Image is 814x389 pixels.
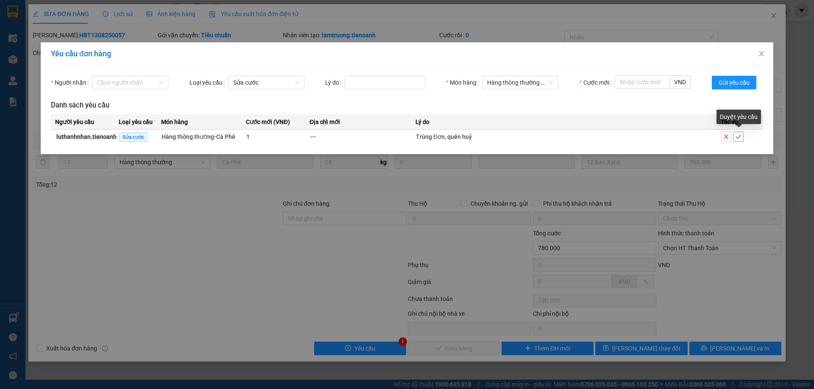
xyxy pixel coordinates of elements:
[56,133,117,140] strong: luthanhnhan.tienoanh
[446,76,482,89] label: Món hàng
[246,117,290,127] span: Cước mới (VNĐ)
[3,6,25,27] img: logo
[416,133,472,140] span: Trùng Đơn, quên huỷ
[51,76,92,89] label: Người nhận
[3,31,42,36] span: VP Gửi: Bình Dương
[214,133,235,140] span: - Cà Phê
[57,21,93,27] strong: 1900 633 614
[487,76,553,89] span: Hàng thông thường
[734,134,743,140] span: check
[162,133,235,140] span: Hàng thông thường
[33,14,117,19] strong: NHẬN HÀNG NHANH - GIAO TỐC HÀNH
[38,63,89,69] span: GỬI KHÁCH HÀNG
[309,117,340,127] span: Địa chỉ mới
[345,76,425,89] input: Lý do
[719,78,750,87] span: Gửi yêu cầu
[415,117,429,127] span: Lý do
[119,117,153,127] span: Loại yêu cầu
[246,133,250,140] span: 1
[31,5,119,13] span: CTY TNHH DLVT TIẾN OANH
[3,37,63,46] span: ĐC: 660 [GEOGRAPHIC_DATA], [GEOGRAPHIC_DATA]
[190,76,228,89] label: Loại yêu cầu
[541,79,561,86] span: - Cà Phê
[579,76,614,89] label: Cước mới
[55,117,94,127] span: Người yêu cầu
[722,134,731,140] span: close
[721,132,731,142] button: close
[51,100,763,111] h3: Danh sách yêu cầu
[18,55,109,62] span: ----------------------------------------------
[233,76,299,89] span: Sửa cước
[64,48,94,52] span: ĐT: 0935371718
[712,76,756,89] button: Gửi yêu cầu
[161,117,188,127] span: Món hàng
[750,42,773,66] button: Close
[64,31,108,36] span: VP Nhận: Hai Bà Trưng
[669,75,691,89] span: VND
[97,76,157,89] input: Người nhận
[615,75,669,89] input: Cước mới
[758,50,765,57] span: close
[310,133,316,140] span: ---
[325,76,345,89] label: Lý do
[716,110,761,124] div: Duyệt yêu cầu
[51,49,763,58] div: Yêu cầu đơn hàng
[119,132,148,142] span: Sửa cước
[3,48,34,52] span: ĐT:0789 629 629
[733,132,744,142] button: check
[64,39,122,44] span: ĐC: [STREET_ADDRESS] BMT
